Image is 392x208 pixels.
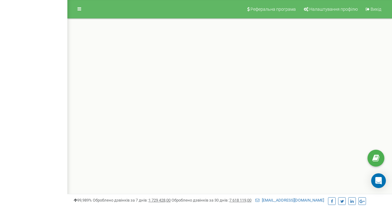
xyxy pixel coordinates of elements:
div: Open Intercom Messenger [371,173,386,188]
span: Оброблено дзвінків за 30 днів : [171,198,251,202]
a: [EMAIL_ADDRESS][DOMAIN_NAME] [255,198,324,202]
span: Реферальна програма [251,7,296,12]
span: Оброблено дзвінків за 7 днів : [93,198,171,202]
u: 1 729 428,00 [149,198,171,202]
span: Вихід [371,7,381,12]
u: 7 618 119,00 [229,198,251,202]
span: Налаштування профілю [309,7,358,12]
span: 99,989% [73,198,92,202]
